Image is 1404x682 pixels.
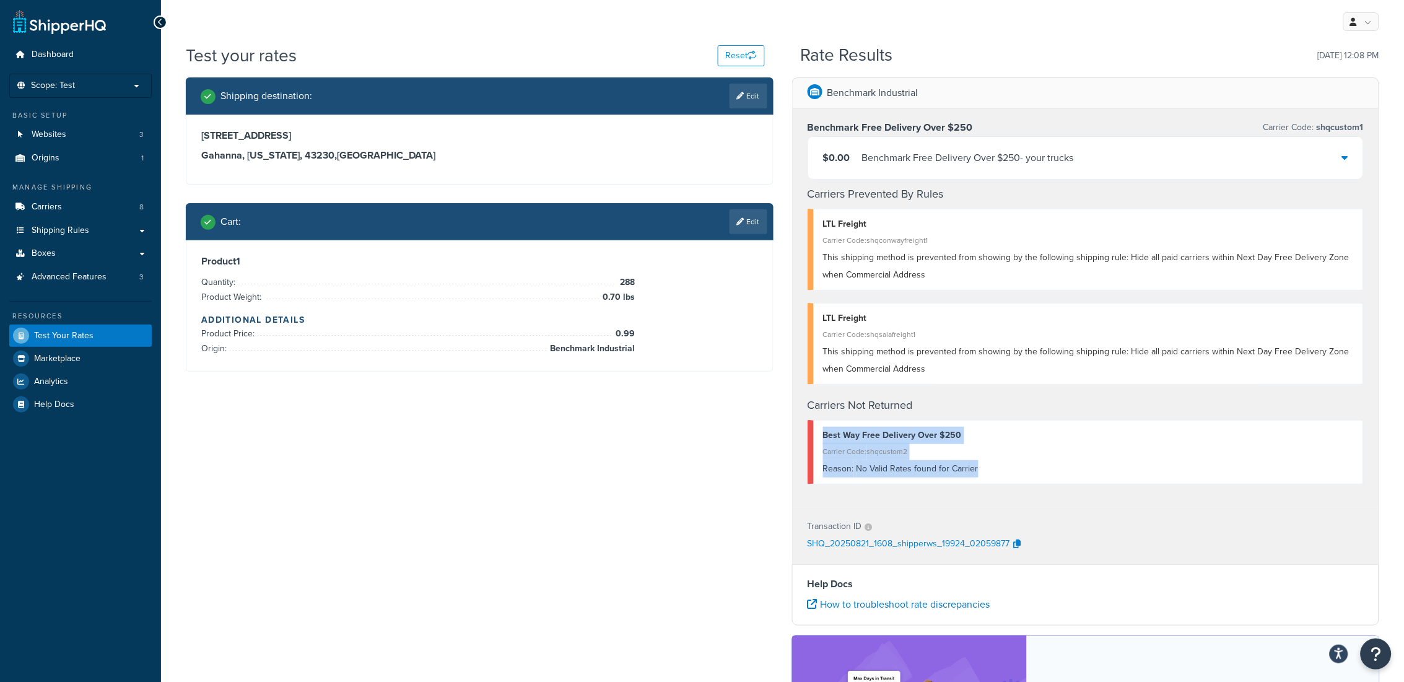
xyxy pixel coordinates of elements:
span: Benchmark Industrial [547,341,635,356]
a: Shipping Rules [9,219,152,242]
h3: Gahanna, [US_STATE], 43230 , [GEOGRAPHIC_DATA] [201,149,758,162]
div: Carrier Code: shqconwayfreight1 [823,232,1354,249]
button: Reset [718,45,765,66]
a: Test Your Rates [9,325,152,347]
span: Reason: [823,462,854,475]
span: Boxes [32,248,56,259]
div: No Valid Rates found for Carrier [823,460,1354,478]
span: 0.99 [613,326,635,341]
p: SHQ_20250821_1608_shipperws_19924_02059877 [808,535,1010,554]
h2: Shipping destination : [220,90,312,102]
div: Resources [9,311,152,321]
div: Manage Shipping [9,182,152,193]
a: Edit [730,209,767,234]
h2: Rate Results [800,46,892,65]
a: Carriers8 [9,196,152,219]
a: Advanced Features3 [9,266,152,289]
h3: Benchmark Free Delivery Over $250 [808,121,973,134]
li: Carriers [9,196,152,219]
li: Advanced Features [9,266,152,289]
span: 3 [139,129,144,140]
div: Best Way Free Delivery Over $250 [823,427,1354,444]
div: LTL Freight [823,310,1354,327]
h4: Help Docs [808,577,1364,592]
div: Basic Setup [9,110,152,121]
span: This shipping method is prevented from showing by the following shipping rule: Hide all paid carr... [823,345,1349,375]
span: shqcustom1 [1314,121,1364,134]
div: Carrier Code: shqsaiafreight1 [823,326,1354,343]
span: Origins [32,153,59,164]
a: Analytics [9,370,152,393]
span: Origin: [201,342,230,355]
li: Origins [9,147,152,170]
h4: Additional Details [201,313,758,326]
span: 288 [617,275,635,290]
span: Product Weight: [201,291,264,304]
a: Edit [730,84,767,108]
p: Carrier Code: [1263,119,1364,136]
h1: Test your rates [186,43,297,68]
span: Analytics [34,377,68,387]
h2: Cart : [220,216,241,227]
p: Benchmark Industrial [827,84,918,102]
h3: Product 1 [201,255,758,268]
span: 3 [139,272,144,282]
span: Quantity: [201,276,238,289]
span: Carriers [32,202,62,212]
span: Help Docs [34,400,74,410]
a: Origins1 [9,147,152,170]
li: Websites [9,123,152,146]
h3: [STREET_ADDRESS] [201,129,758,142]
a: How to troubleshoot rate discrepancies [808,597,990,611]
div: Benchmark Free Delivery Over $250 - your trucks [862,149,1074,167]
a: Dashboard [9,43,152,66]
span: Product Price: [201,327,258,340]
span: 0.70 lbs [600,290,635,305]
span: Advanced Features [32,272,107,282]
a: Websites3 [9,123,152,146]
span: 8 [139,202,144,212]
span: This shipping method is prevented from showing by the following shipping rule: Hide all paid carr... [823,251,1349,281]
div: Carrier Code: shqcustom2 [823,443,1354,460]
a: Boxes [9,242,152,265]
span: Marketplace [34,354,81,364]
span: Shipping Rules [32,225,89,236]
a: Help Docs [9,393,152,416]
h4: Carriers Prevented By Rules [808,186,1364,203]
p: [DATE] 12:08 PM [1318,47,1379,64]
span: Scope: Test [31,81,75,91]
h4: Carriers Not Returned [808,397,1364,414]
span: Websites [32,129,66,140]
p: Transaction ID [808,518,862,535]
span: Dashboard [32,50,74,60]
div: LTL Freight [823,216,1354,233]
span: Test Your Rates [34,331,94,341]
button: Open Resource Center [1361,639,1392,670]
span: 1 [141,153,144,164]
span: $0.00 [823,151,850,165]
a: Marketplace [9,348,152,370]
